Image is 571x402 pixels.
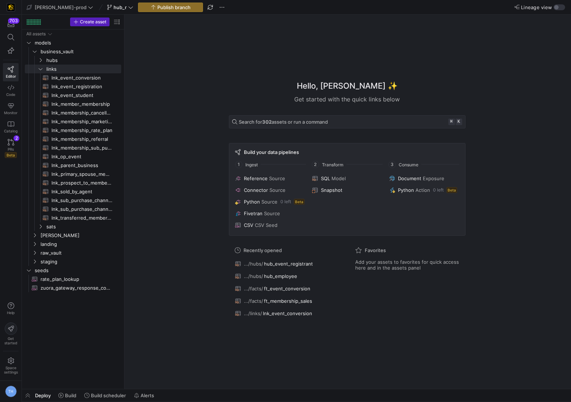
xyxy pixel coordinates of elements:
[91,393,126,398] span: Build scheduler
[51,126,113,135] span: lnk_membership_rate_plan​​​​​​​​​​
[4,336,17,345] span: Get started
[41,275,113,283] span: rate_plan_lookup​​​​​​
[8,147,14,151] span: PRs
[239,119,328,125] span: Search for assets or run a command
[25,170,121,178] div: Press SPACE to select this row.
[25,47,121,56] div: Press SPACE to select this row.
[41,258,120,266] span: staging
[70,18,110,26] button: Create asset
[433,188,444,193] span: 0 left
[35,393,51,398] span: Deploy
[41,284,113,292] span: zuora_gateway_response_codes​​​​​​
[51,135,113,143] span: lnk_membership_referral​​​​​​​​​​
[447,187,457,193] span: Beta
[233,284,341,293] button: .../facts/ft_event_conversion
[398,187,414,193] span: Python
[26,31,46,36] div: All assets
[229,115,465,128] button: Search for302assets or run a command⌘k
[25,196,121,205] a: lnk_sub_purchase_channel_monthly_forecast​​​​​​​​​​
[3,299,19,318] button: Help
[521,4,552,10] span: Lineage view
[51,117,113,126] span: lnk_membership_marketing​​​​​​​​​​
[51,100,113,108] span: lnk_member_membership​​​​​​​​​​
[25,283,121,292] a: zuora_gateway_response_codes​​​​​​
[51,170,113,178] span: lnk_primary_spouse_member_grouping​​​​​​​​​​
[365,247,386,253] span: Favorites
[41,240,120,248] span: landing
[41,47,120,56] span: business_vault
[244,273,263,279] span: .../hubs/
[25,100,121,108] div: Press SPACE to select this row.
[6,74,16,78] span: Editor
[264,261,313,267] span: hub_event_registrant
[25,126,121,135] div: Press SPACE to select this row.
[35,266,120,275] span: seeds
[25,152,121,161] a: lnk_op_event​​​​​​​​​​
[35,4,87,10] span: [PERSON_NAME]-prod
[25,135,121,143] div: Press SPACE to select this row.
[81,389,129,402] button: Build scheduler
[25,205,121,213] div: Press SPACE to select this row.
[51,82,113,91] span: lnk_event_registration​​​​​​​​​​
[157,4,191,10] span: Publish branch
[80,19,106,24] span: Create asset
[4,366,18,374] span: Space settings
[25,213,121,222] div: Press SPACE to select this row.
[25,38,121,47] div: Press SPACE to select this row.
[244,286,263,291] span: .../facts/
[65,393,76,398] span: Build
[51,214,113,222] span: lnk_transferred_membership​​​​​​​​​​
[41,249,120,257] span: raw_vault
[234,174,306,183] button: ReferenceSource
[234,197,306,206] button: PythonSource0 leftBeta
[3,100,19,118] a: Monitor
[332,175,346,181] span: Model
[25,135,121,143] a: lnk_membership_referral​​​​​​​​​​
[321,187,342,193] span: Snapshot
[233,309,341,318] button: .../links/lnk_event_conversion
[138,3,203,12] button: Publish branch
[234,186,306,194] button: ConnectorSource
[244,199,260,205] span: Python
[25,143,121,152] a: lnk_membership_sub_purchase_channel​​​​​​​​​​
[51,196,113,205] span: lnk_sub_purchase_channel_monthly_forecast​​​​​​​​​​
[311,174,383,183] button: SQLModel
[4,129,18,133] span: Catalog
[25,205,121,213] a: lnk_sub_purchase_channel_weekly_forecast​​​​​​​​​​
[14,135,19,141] div: 2
[244,261,263,267] span: .../hubs/
[6,92,15,97] span: Code
[262,119,272,125] strong: 302
[264,298,312,304] span: ft_membership_sales
[264,273,297,279] span: hub_employee
[261,199,277,205] span: Source
[25,178,121,187] a: lnk_prospect_to_member_conversion​​​​​​​​​​
[25,100,121,108] a: lnk_member_membership​​​​​​​​​​
[415,187,430,193] span: Action
[244,210,262,216] span: Fivetran
[25,178,121,187] div: Press SPACE to select this row.
[244,247,282,253] span: Recently opened
[244,187,268,193] span: Connector
[321,175,330,181] span: SQL
[25,213,121,222] a: lnk_transferred_membership​​​​​​​​​​
[3,18,19,31] button: 703
[25,56,121,65] div: Press SPACE to select this row.
[25,126,121,135] a: lnk_membership_rate_plan​​​​​​​​​​
[269,187,285,193] span: Source
[25,161,121,170] a: lnk_parent_business​​​​​​​​​​
[25,108,121,117] a: lnk_membership_cancellation_category​​​​​​​​​​
[264,210,280,216] span: Source
[3,384,19,399] button: TH
[398,175,421,181] span: Document
[233,296,341,306] button: .../facts/ft_membership_sales
[3,63,19,81] a: Editor
[55,389,80,402] button: Build
[25,257,121,266] div: Press SPACE to select this row.
[280,199,291,204] span: 0 left
[25,117,121,126] a: lnk_membership_marketing​​​​​​​​​​
[3,320,19,348] button: Getstarted
[244,175,268,181] span: Reference
[51,205,113,213] span: lnk_sub_purchase_channel_weekly_forecast​​​​​​​​​​
[6,310,15,315] span: Help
